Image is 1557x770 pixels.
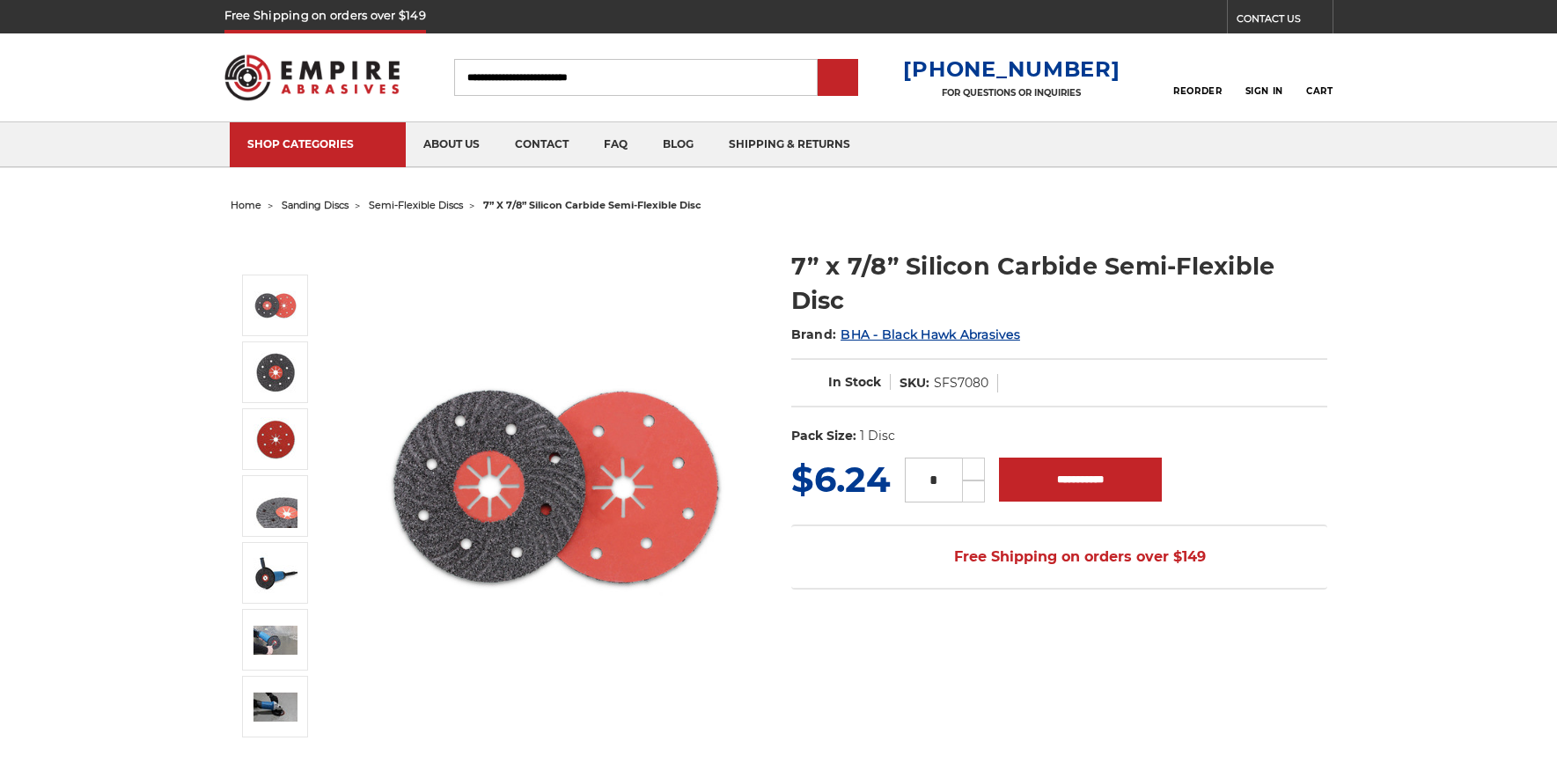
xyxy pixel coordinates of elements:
span: In Stock [828,374,881,390]
img: 7” x 7/8” Silicon Carbide Semi-Flexible Disc [253,693,297,722]
img: 7” x 7/8” Silicon Carbide Semi-Flexible Disc [253,484,297,528]
a: about us [406,122,497,167]
dd: 1 Disc [860,427,895,445]
a: semi-flexible discs [369,199,463,211]
img: 7" x 7/8" Silicon Carbide Semi Flex Disc [381,311,733,663]
a: shipping & returns [711,122,868,167]
span: Cart [1306,85,1333,97]
span: Free Shipping on orders over $149 [912,539,1206,575]
a: Reorder [1173,58,1222,96]
div: SHOP CATEGORIES [247,137,388,150]
dt: SKU: [900,374,929,392]
a: [PHONE_NUMBER] [903,56,1120,82]
span: $6.24 [791,458,891,501]
img: 7” x 7/8” Silicon Carbide Semi-Flexible Disc [253,350,297,394]
a: BHA - Black Hawk Abrasives [841,326,1020,342]
dt: Pack Size: [791,427,856,445]
input: Submit [820,61,856,96]
span: 7” x 7/8” silicon carbide semi-flexible disc [483,199,701,211]
img: 7” x 7/8” Silicon Carbide Semi-Flexible Disc [253,417,297,461]
h1: 7” x 7/8” Silicon Carbide Semi-Flexible Disc [791,249,1327,318]
a: home [231,199,261,211]
span: Sign In [1245,85,1283,97]
a: SHOP CATEGORIES [230,122,406,167]
img: 7” x 7/8” Silicon Carbide Semi-Flexible Disc [253,551,297,595]
img: Empire Abrasives [224,43,400,112]
a: sanding discs [282,199,349,211]
span: Brand: [791,326,837,342]
a: blog [645,122,711,167]
span: Reorder [1173,85,1222,97]
a: CONTACT US [1237,9,1333,33]
img: 7” x 7/8” Silicon Carbide Semi-Flexible Disc [253,626,297,655]
p: FOR QUESTIONS OR INQUIRIES [903,87,1120,99]
dd: SFS7080 [934,374,988,392]
a: Cart [1306,58,1333,97]
a: contact [497,122,586,167]
a: faq [586,122,645,167]
img: 7" x 7/8" Silicon Carbide Semi Flex Disc [253,283,297,327]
